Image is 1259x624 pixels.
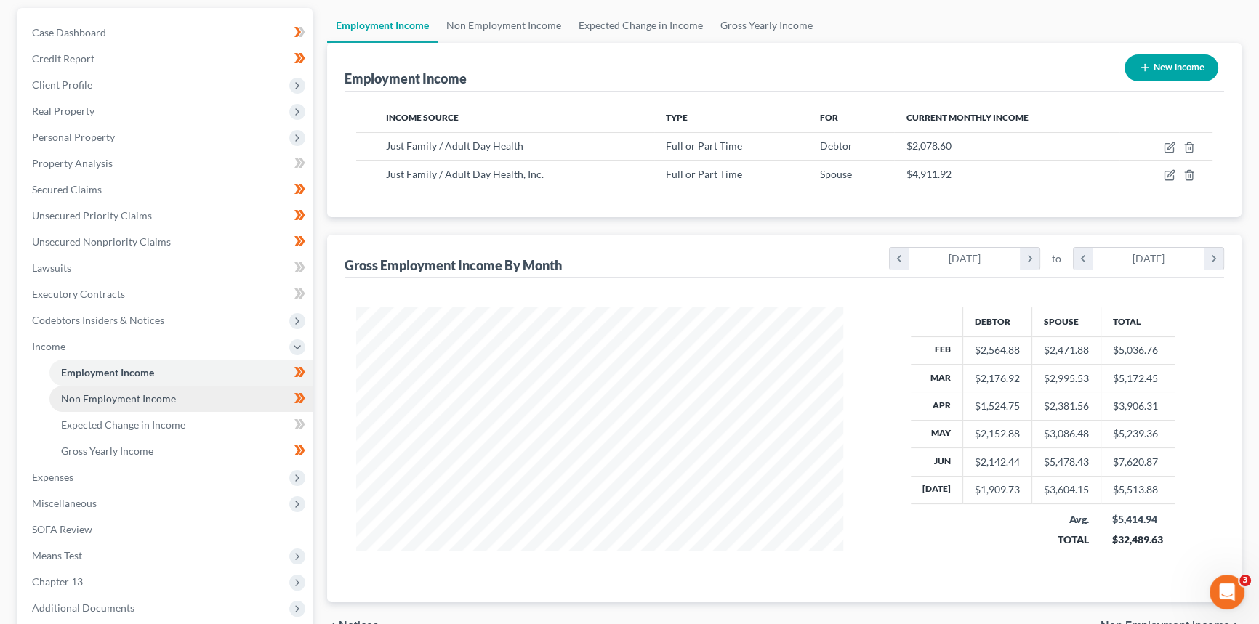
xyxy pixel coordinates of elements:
[20,255,313,281] a: Lawsuits
[32,523,92,535] span: SOFA Review
[911,448,963,476] th: Jun
[570,8,712,43] a: Expected Change in Income
[49,386,313,412] a: Non Employment Income
[975,426,1020,441] div: $2,152.88
[1101,420,1175,447] td: $5,239.36
[1210,575,1244,609] iframe: Intercom live chat
[20,516,313,543] a: SOFA Review
[911,420,963,447] th: May
[327,8,438,43] a: Employment Income
[49,412,313,438] a: Expected Change in Income
[32,105,94,117] span: Real Property
[1093,248,1204,270] div: [DATE]
[32,288,125,300] span: Executory Contracts
[1101,364,1175,392] td: $5,172.45
[906,112,1028,123] span: Current Monthly Income
[666,112,688,123] span: Type
[386,112,459,123] span: Income Source
[32,262,71,274] span: Lawsuits
[49,360,313,386] a: Employment Income
[438,8,570,43] a: Non Employment Income
[20,177,313,203] a: Secured Claims
[906,139,951,152] span: $2,078.60
[32,575,83,588] span: Chapter 13
[712,8,821,43] a: Gross Yearly Income
[890,248,909,270] i: chevron_left
[20,229,313,255] a: Unsecured Nonpriority Claims
[911,336,963,364] th: Feb
[975,343,1020,357] div: $2,564.88
[1044,343,1089,357] div: $2,471.88
[61,418,185,431] span: Expected Change in Income
[32,497,97,509] span: Miscellaneous
[32,209,152,222] span: Unsecured Priority Claims
[819,139,852,152] span: Debtor
[1044,455,1089,469] div: $5,478.43
[1125,54,1218,81] button: New Income
[1239,575,1251,586] span: 3
[1204,248,1223,270] i: chevron_right
[1101,448,1175,476] td: $7,620.87
[975,371,1020,386] div: $2,176.92
[20,281,313,307] a: Executory Contracts
[386,168,544,180] span: Just Family / Adult Day Health, Inc.
[1031,307,1101,336] th: Spouse
[345,256,562,274] div: Gross Employment Income By Month
[61,445,153,457] span: Gross Yearly Income
[1044,371,1089,386] div: $2,995.53
[345,70,467,87] div: Employment Income
[1043,512,1089,527] div: Avg.
[975,455,1020,469] div: $2,142.44
[20,203,313,229] a: Unsecured Priority Claims
[666,139,742,152] span: Full or Part Time
[911,364,963,392] th: Mar
[1101,476,1175,503] td: $5,513.88
[1052,251,1061,266] span: to
[1020,248,1039,270] i: chevron_right
[32,26,106,39] span: Case Dashboard
[1101,336,1175,364] td: $5,036.76
[1044,482,1089,497] div: $3,604.15
[32,340,65,352] span: Income
[819,112,837,123] span: For
[666,168,742,180] span: Full or Part Time
[1101,392,1175,420] td: $3,906.31
[20,150,313,177] a: Property Analysis
[20,20,313,46] a: Case Dashboard
[386,139,523,152] span: Just Family / Adult Day Health
[32,549,82,562] span: Means Test
[911,476,963,503] th: [DATE]
[32,157,113,169] span: Property Analysis
[906,168,951,180] span: $4,911.92
[962,307,1031,336] th: Debtor
[911,392,963,420] th: Apr
[1112,512,1163,527] div: $5,414.94
[32,471,73,483] span: Expenses
[20,46,313,72] a: Credit Report
[909,248,1021,270] div: [DATE]
[32,131,115,143] span: Personal Property
[1112,532,1163,547] div: $32,489.63
[975,482,1020,497] div: $1,909.73
[32,601,134,614] span: Additional Documents
[1043,532,1089,547] div: TOTAL
[1044,399,1089,413] div: $2,381.56
[61,366,154,378] span: Employment Income
[32,314,164,326] span: Codebtors Insiders & Notices
[49,438,313,464] a: Gross Yearly Income
[1074,248,1093,270] i: chevron_left
[32,52,94,65] span: Credit Report
[819,168,851,180] span: Spouse
[32,183,102,195] span: Secured Claims
[32,235,171,248] span: Unsecured Nonpriority Claims
[1044,426,1089,441] div: $3,086.48
[32,78,92,91] span: Client Profile
[975,399,1020,413] div: $1,524.75
[1101,307,1175,336] th: Total
[61,392,176,405] span: Non Employment Income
